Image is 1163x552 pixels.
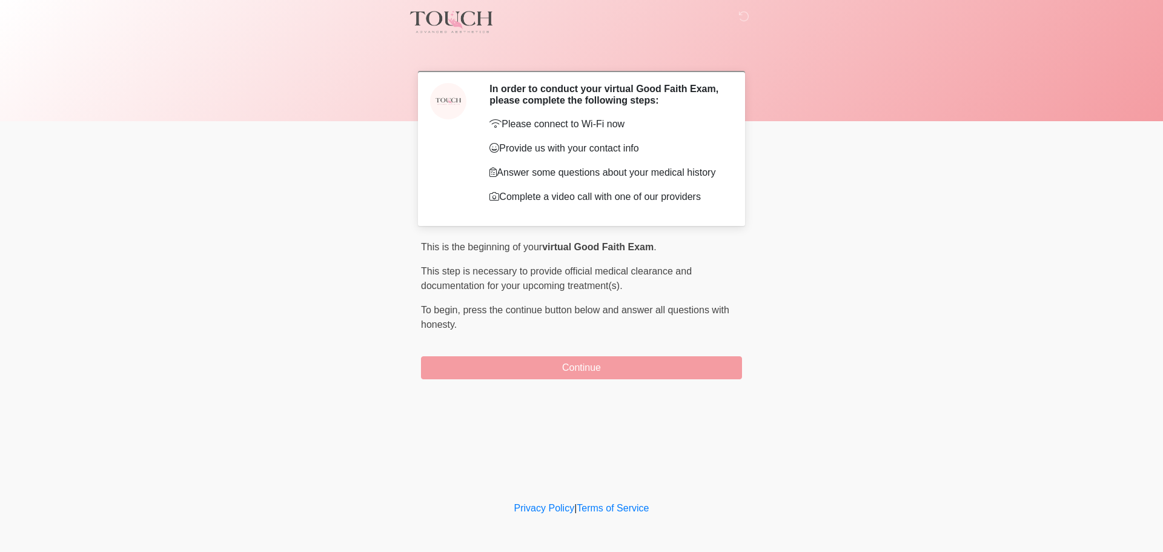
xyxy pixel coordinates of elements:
a: Privacy Policy [514,503,575,513]
p: Please connect to Wi-Fi now [489,117,724,131]
button: Continue [421,356,742,379]
span: This is the beginning of your [421,242,542,252]
p: Answer some questions about your medical history [489,165,724,180]
a: Terms of Service [577,503,649,513]
span: . [654,242,656,252]
strong: virtual Good Faith Exam [542,242,654,252]
p: Complete a video call with one of our providers [489,190,724,204]
img: Agent Avatar [430,83,466,119]
span: press the continue button below and answer all questions with honesty. [421,305,729,330]
span: To begin, [421,305,463,315]
h1: ‎ ‎ [412,44,751,66]
p: Provide us with your contact info [489,141,724,156]
span: This step is necessary to provide official medical clearance and documentation for your upcoming ... [421,266,692,291]
a: | [574,503,577,513]
img: Touch Advanced Aesthetics Logo [409,9,494,35]
h2: In order to conduct your virtual Good Faith Exam, please complete the following steps: [489,83,724,106]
